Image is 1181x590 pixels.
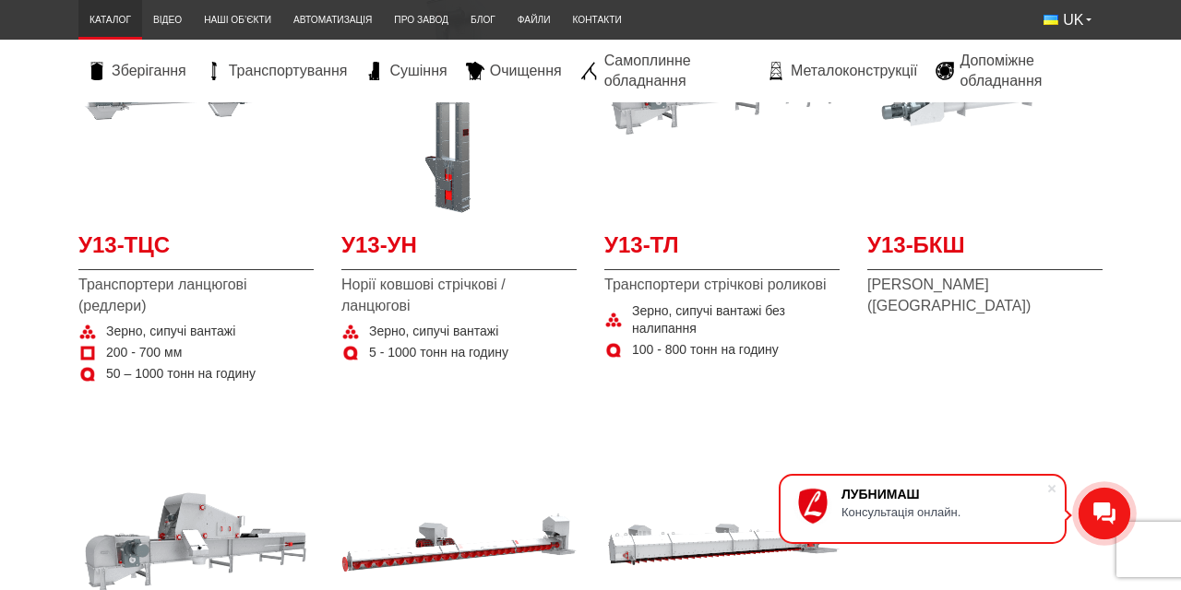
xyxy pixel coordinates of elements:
[369,323,498,341] span: Зерно, сипучі вантажі
[193,5,282,35] a: Наші об’єкти
[960,51,1093,92] span: Допоміжне обладнання
[229,61,348,81] span: Транспортування
[841,505,1046,519] div: Консультація онлайн.
[604,275,840,295] span: Транспортери стрічкові роликові
[78,5,142,35] a: Каталог
[490,61,562,81] span: Очищення
[867,275,1103,316] span: [PERSON_NAME] ([GEOGRAPHIC_DATA])
[78,230,314,271] a: У13-ТЦС
[389,61,447,81] span: Сушіння
[604,51,748,92] span: Самоплинне обладнання
[78,61,196,81] a: Зберігання
[106,344,182,362] span: 200 - 700 мм
[282,5,383,35] a: Автоматизація
[196,61,357,81] a: Транспортування
[926,51,1103,92] a: Допоміжне обладнання
[841,487,1046,501] div: ЛУБНИМАШ
[1044,15,1058,25] img: Українська
[867,230,1103,271] a: У13-БКШ
[632,302,840,338] span: Зерно, сипучі вантажі без налипання
[341,275,577,316] span: Норії ковшові стрічкові / ланцюгові
[383,5,459,35] a: Про завод
[112,61,186,81] span: Зберігання
[632,341,779,360] span: 100 - 800 тонн на годину
[142,5,193,35] a: Відео
[356,61,456,81] a: Сушіння
[758,61,926,81] a: Металоконструкції
[561,5,632,35] a: Контакти
[457,61,571,81] a: Очищення
[106,365,256,383] span: 50 – 1000 тонн на годину
[791,61,917,81] span: Металоконструкції
[106,323,235,341] span: Зерно, сипучі вантажі
[341,230,577,271] a: У13-УН
[1032,5,1103,36] button: UK
[459,5,507,35] a: Блог
[369,344,508,362] span: 5 - 1000 тонн на годину
[78,275,314,316] span: Транспортери ланцюгові (редлери)
[604,230,840,271] a: У13-ТЛ
[507,5,562,35] a: Файли
[571,51,758,92] a: Самоплинне обладнання
[1063,10,1083,30] span: UK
